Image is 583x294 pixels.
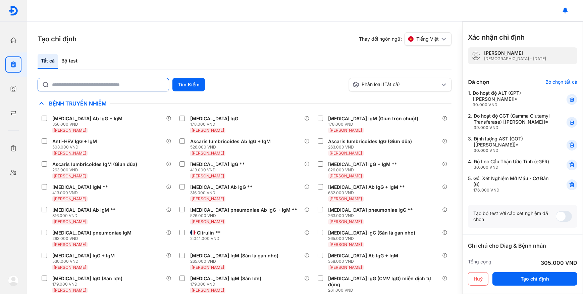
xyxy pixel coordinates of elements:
span: [PERSON_NAME] [330,173,362,178]
div: [MEDICAL_DATA] Ab IgG + IgM [328,253,399,259]
div: 316.000 VND [52,213,118,218]
div: 30.000 VND [474,148,550,153]
button: Huỷ [468,272,488,286]
div: Ascaris lumbricoides IgM (Giun đũa) [52,161,137,167]
div: 413.000 VND [52,190,111,196]
div: 178.000 VND [190,122,241,127]
span: [PERSON_NAME] [54,173,86,178]
div: [MEDICAL_DATA] IgM ** [52,184,108,190]
h3: Xác nhận chỉ định [468,33,525,42]
span: [PERSON_NAME] [330,265,362,270]
span: [PERSON_NAME] [192,128,224,133]
div: [MEDICAL_DATA] IgG (Sán lợn) [52,276,122,282]
div: [MEDICAL_DATA] IgM (Sán lá gan nhỏ) [190,253,278,259]
div: 179.000 VND [190,282,264,287]
div: 358.000 VND [328,259,401,264]
div: Gói Xét Nghiệm Mỡ Máu - Cơ Bản (6) [473,175,550,193]
div: 413.000 VND [190,167,248,173]
button: Tạo chỉ định [492,272,577,286]
div: 39.000 VND [474,125,550,130]
div: Bỏ chọn tất cả [545,79,577,85]
div: 356.000 VND [52,122,125,127]
div: [MEDICAL_DATA] pneumoniae IgG ** [328,207,413,213]
div: 530.000 VND [52,259,117,264]
div: 526.000 VND [190,213,300,218]
div: Đo hoạt độ GGT (Gamma Glutamyl Transferase) [[PERSON_NAME]]* [474,113,550,130]
div: 5. [468,175,550,193]
span: [PERSON_NAME] [192,265,224,270]
div: Ascaris lumbricoides Ab IgG + IgM [190,138,271,144]
div: 179.000 VND [52,282,125,287]
span: Bệnh Truyền Nhiễm [46,100,110,107]
div: 2. [468,113,550,130]
span: [PERSON_NAME] [54,219,86,224]
div: [MEDICAL_DATA] Ab IgG ** [190,184,253,190]
span: [PERSON_NAME] [192,173,224,178]
div: [MEDICAL_DATA] IgG ** [190,161,245,167]
div: 263.000 VND [52,236,134,241]
span: [PERSON_NAME] [330,242,362,247]
div: [MEDICAL_DATA] pneumoniae Ab IgG + IgM ** [190,207,297,213]
div: 632.000 VND [328,190,408,196]
div: Định lượng AST (GOT) [[PERSON_NAME]]* [474,136,550,153]
div: [MEDICAL_DATA] IgG (Sán lá gan nhỏ) [328,230,416,236]
span: [PERSON_NAME] [54,242,86,247]
div: Tổng cộng [468,259,491,267]
div: 3. [468,136,550,153]
span: [PERSON_NAME] [192,196,224,201]
div: Tạo bộ test với các xét nghiệm đã chọn [473,210,556,222]
div: 2.041.000 VND [190,236,223,241]
span: [PERSON_NAME] [192,288,224,293]
div: 265.000 VND [190,259,281,264]
h3: Tạo chỉ định [38,34,76,44]
div: [MEDICAL_DATA] Ab IgG + IgM [52,116,122,122]
div: [MEDICAL_DATA] IgM (Giun tròn chuột) [328,116,419,122]
div: 316.000 VND [190,190,255,196]
div: Thay đổi ngôn ngữ: [359,32,452,46]
div: Đo hoạt độ ALT (GPT) [[PERSON_NAME]]* [473,90,550,108]
span: [PERSON_NAME] [330,128,362,133]
span: [PERSON_NAME] [54,196,86,201]
div: 4. [468,159,550,170]
div: [MEDICAL_DATA] IgG (CMV IgG) miễn dịch tự động [328,276,439,288]
div: Ascaris lumbricoides IgG (Giun đũa) [328,138,412,144]
div: [PERSON_NAME] [484,50,546,56]
div: Citrulin ** [197,230,221,236]
div: Bộ test [58,54,81,69]
div: 508.000 VND [52,144,100,150]
div: Độ Lọc Cầu Thận Ước Tính (eGFR) [474,159,549,170]
div: [MEDICAL_DATA] Ab IgM ** [52,207,116,213]
div: [MEDICAL_DATA] IgM (Sán lợn) [190,276,261,282]
span: Tiếng Việt [416,36,439,42]
span: [PERSON_NAME] [330,219,362,224]
img: logo [8,6,18,16]
div: 30.000 VND [473,102,550,108]
div: 178.000 VND [328,122,421,127]
div: 176.000 VND [473,187,550,193]
div: [MEDICAL_DATA] IgG + IgM ** [328,161,397,167]
div: 263.000 VND [328,144,415,150]
div: Tất cả [38,54,58,69]
div: 261.000 VND [328,288,442,293]
div: 526.000 VND [190,144,273,150]
div: Đã chọn [468,78,489,86]
span: [PERSON_NAME] [54,128,86,133]
img: logo [8,275,19,286]
div: Phân loại (Tất cả) [353,81,440,88]
div: 305.000 VND [541,259,577,267]
div: Ghi chú cho Diag & Bệnh nhân [468,242,577,250]
div: [MEDICAL_DATA] IgG + IgM [52,253,115,259]
div: Anti-HEV IgG + IgM [52,138,97,144]
div: 265.000 VND [328,236,418,241]
span: [PERSON_NAME] [54,288,86,293]
span: [PERSON_NAME] [192,151,224,156]
span: [PERSON_NAME] [330,196,362,201]
span: [PERSON_NAME] [54,265,86,270]
div: [MEDICAL_DATA] Ab IgG + IgM ** [328,184,405,190]
div: [MEDICAL_DATA] IgG [190,116,238,122]
div: [DEMOGRAPHIC_DATA] - [DATE] [484,56,546,61]
span: [PERSON_NAME] [54,151,86,156]
div: 1. [468,90,550,108]
button: Tìm Kiếm [172,78,205,91]
span: [PERSON_NAME] [330,151,362,156]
